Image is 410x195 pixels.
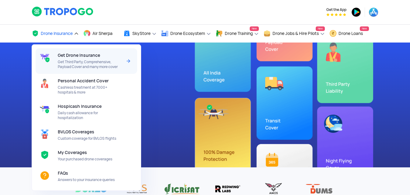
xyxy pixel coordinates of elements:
span: Drone Ecosystem [170,31,205,36]
span: Drone Training [225,31,253,36]
span: Drone Jobs & Hire Pilots [273,31,319,36]
span: Air Sherpa [92,31,113,36]
a: Drone TrainingNew [216,25,259,43]
img: Vicrisat [164,183,200,195]
a: SkyStore [123,25,157,43]
span: Custom coverage for BVLOS flights [58,136,122,141]
span: Personal Accident Cover [58,78,109,83]
span: Answers to your insurance queries [58,177,122,182]
img: App Raking [326,13,346,16]
span: Drone Insurance [41,31,73,36]
img: ic_pacover_header.svg [40,78,50,88]
span: New [316,26,325,31]
span: Hospicash Insurance [58,104,102,109]
img: DUMS [301,183,337,195]
span: BVLOS Coverages [58,129,94,134]
a: Air Sherpa [83,25,119,43]
img: ic_mycoverage.svg [40,150,50,160]
img: ic_hospicash.svg [40,104,50,114]
span: My Coverages [58,150,87,155]
span: Get Drone Insurance [58,53,100,58]
span: FAQs [58,171,68,176]
a: Drone Jobs & Hire PilotsNew [263,25,325,43]
span: Cashless treatment at 7000+ hospitals & more [58,85,122,95]
a: Drone LoansNew [329,25,369,43]
a: Get Drone InsuranceGet Third Party, Comprehensive, Payload Cover and many more coverArrow [36,48,137,74]
img: logoHeader.svg [32,6,94,17]
img: Redwing labs [210,183,246,195]
span: Get Third Party, Comprehensive, Payload Cover and many more cover [58,60,122,69]
span: New [250,26,259,31]
span: Get the App [326,7,346,12]
img: get-drone-insurance.svg [40,53,50,63]
img: Arrow [125,57,132,65]
a: BVLOS CoveragesCustom coverage for BVLOS flights [36,125,137,145]
span: Your purchased drone coverages [58,157,122,162]
img: ic_BVLOS%20Coverages.svg [40,129,50,139]
img: ic_playstore.png [351,7,361,17]
span: Drone Loans [339,31,363,36]
span: New [360,26,369,31]
a: Hospicash InsuranceDaily cash allowance for hospitalization [36,99,137,125]
img: AMOS [255,183,292,195]
a: Drone Ecosystem [161,25,211,43]
a: Drone Insurance [32,25,79,43]
img: ic_appstore.png [369,7,378,17]
span: Daily cash allowance for hospitalization [58,111,122,120]
a: Personal Accident CoverCashless treatment at 7000+ hospitals & more [36,74,137,99]
img: ic_FAQs.svg [40,171,50,180]
span: SkyStore [132,31,151,36]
